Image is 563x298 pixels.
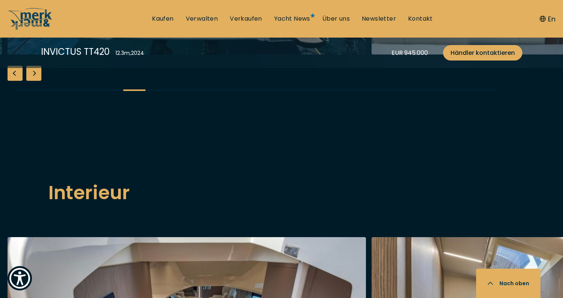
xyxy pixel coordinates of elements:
[408,15,433,23] a: Kontakt
[443,45,522,61] a: Händler kontaktieren
[476,269,540,298] button: Nach oben
[274,15,310,23] a: Yacht News
[115,49,144,57] div: 12.3 m , 2024
[152,15,173,23] a: Kaufen
[362,15,396,23] a: Newsletter
[451,48,515,57] span: Händler kontaktieren
[322,15,350,23] a: Über uns
[230,15,262,23] a: Verkaufen
[41,45,110,58] div: INVICTUS TT420
[26,66,41,81] div: Next slide
[8,266,32,290] button: Show Accessibility Preferences
[186,15,218,23] a: Verwalten
[8,66,23,81] div: Previous slide
[392,48,428,57] div: EUR 945.000
[540,14,555,24] button: En
[49,178,515,207] h2: Interieur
